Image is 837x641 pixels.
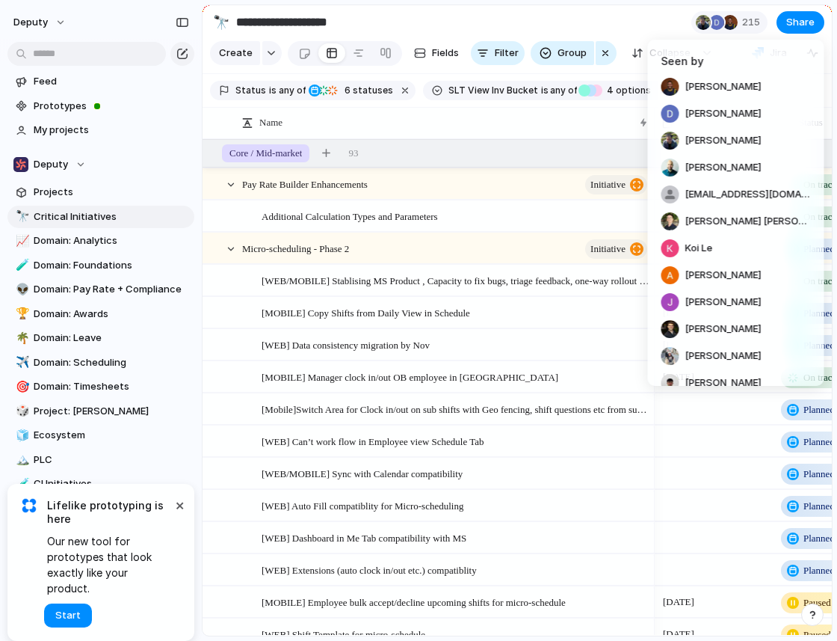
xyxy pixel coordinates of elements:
span: [EMAIL_ADDRESS][DOMAIN_NAME] [685,187,811,202]
span: [PERSON_NAME] [685,160,762,175]
span: [PERSON_NAME] [685,268,762,283]
span: [PERSON_NAME] [685,133,762,148]
span: [PERSON_NAME] [685,106,762,121]
span: [PERSON_NAME] [685,349,762,364]
span: [PERSON_NAME] [PERSON_NAME] [685,214,811,229]
span: [PERSON_NAME] [685,322,762,337]
span: [PERSON_NAME] [685,375,762,390]
span: Koi Le [685,241,713,256]
h3: Seen by [661,53,811,69]
span: [PERSON_NAME] [685,79,762,94]
span: [PERSON_NAME] [685,295,762,310]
